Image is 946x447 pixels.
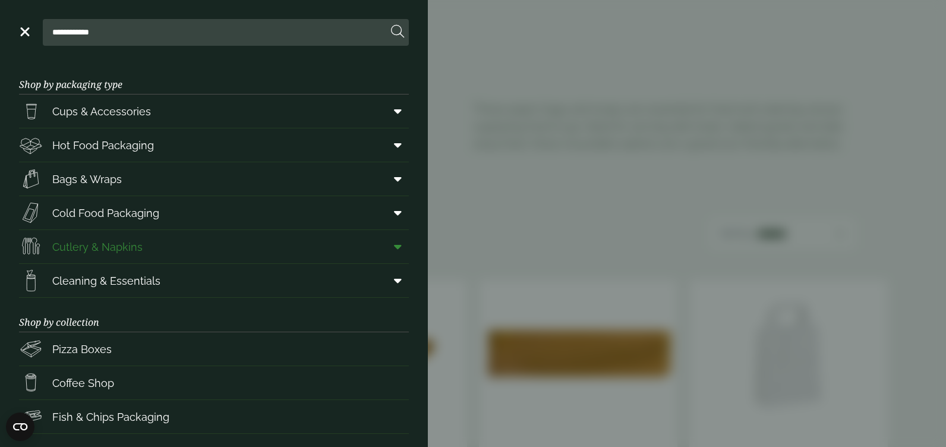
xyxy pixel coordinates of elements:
[19,196,409,229] a: Cold Food Packaging
[19,400,409,433] a: Fish & Chips Packaging
[52,103,151,119] span: Cups & Accessories
[52,137,154,153] span: Hot Food Packaging
[52,375,114,391] span: Coffee Shop
[19,230,409,263] a: Cutlery & Napkins
[19,269,43,292] img: open-wipe.svg
[19,371,43,395] img: HotDrink_paperCup.svg
[52,205,159,221] span: Cold Food Packaging
[19,264,409,297] a: Cleaning & Essentials
[19,133,43,157] img: Deli_box.svg
[19,201,43,225] img: Sandwich_box.svg
[19,235,43,259] img: Cutlery.svg
[19,95,409,128] a: Cups & Accessories
[19,298,409,332] h3: Shop by collection
[52,409,169,425] span: Fish & Chips Packaging
[19,405,43,429] img: FishNchip_box.svg
[52,171,122,187] span: Bags & Wraps
[19,128,409,162] a: Hot Food Packaging
[52,273,160,289] span: Cleaning & Essentials
[19,162,409,196] a: Bags & Wraps
[19,99,43,123] img: PintNhalf_cup.svg
[19,60,409,95] h3: Shop by packaging type
[19,332,409,366] a: Pizza Boxes
[19,366,409,399] a: Coffee Shop
[52,341,112,357] span: Pizza Boxes
[52,239,143,255] span: Cutlery & Napkins
[6,413,34,441] button: Open CMP widget
[19,167,43,191] img: Paper_carriers.svg
[19,337,43,361] img: Pizza_boxes.svg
